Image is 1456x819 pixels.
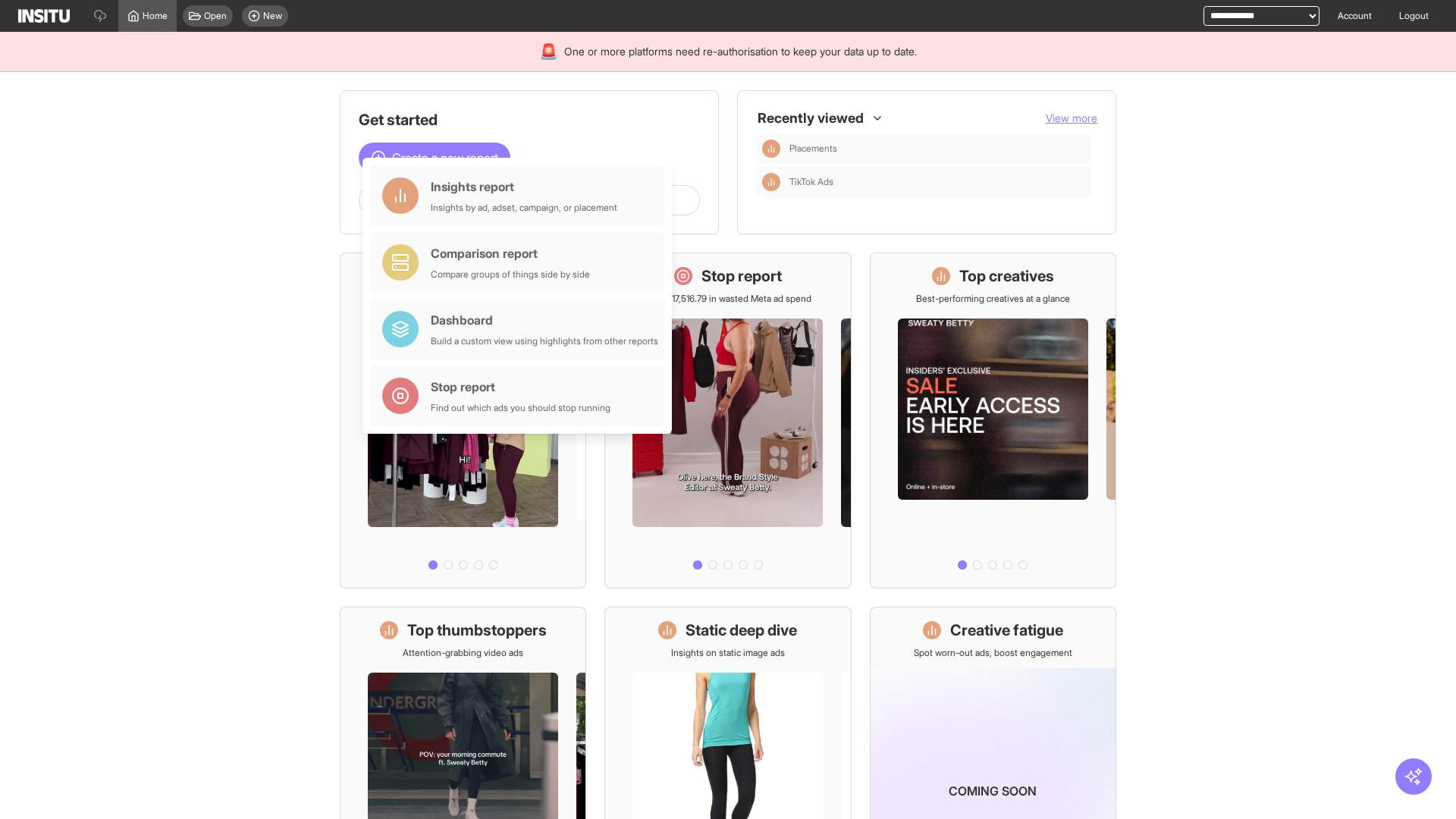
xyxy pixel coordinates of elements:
div: Insights report [431,177,617,196]
div: Build a custom view using highlights from other reports [431,335,658,347]
h1: Top thumbstoppers [407,620,547,641]
span: Placements [789,143,1085,155]
a: Top creativesBest-performing creatives at a glance [870,253,1116,588]
a: What's live nowSee all active ads instantly [340,253,586,588]
div: Insights [762,140,780,158]
p: Insights on static image ads [671,647,785,659]
div: Insights [762,173,780,191]
h1: Static deep dive [686,620,797,641]
img: Logo [18,9,70,23]
span: New [263,10,282,22]
button: Create a new report [359,143,510,173]
span: Create a new report [392,149,498,167]
span: Placements [789,143,837,155]
p: Attention-grabbing video ads [403,647,523,659]
div: Dashboard [431,311,658,329]
p: Best-performing creatives at a glance [916,293,1070,305]
span: TikTok Ads [789,176,833,188]
span: Open [204,10,227,22]
div: Find out which ads you should stop running [431,402,610,414]
span: TikTok Ads [789,176,1085,188]
h1: Top creatives [959,265,1054,287]
h1: Stop report [701,265,782,287]
div: 🚨 [539,41,558,62]
div: Compare groups of things side by side [431,268,590,281]
span: View more [1046,111,1097,124]
span: Home [143,10,168,22]
span: One or more platforms need re-authorisation to keep your data up to date. [564,44,917,59]
div: Comparison report [431,244,590,262]
h1: Get started [359,109,700,130]
p: Save £17,516.79 in wasted Meta ad spend [645,293,811,305]
button: View more [1046,111,1097,126]
a: Stop reportSave £17,516.79 in wasted Meta ad spend [604,253,851,588]
div: Insights by ad, adset, campaign, or placement [431,202,617,214]
div: Stop report [431,378,610,396]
